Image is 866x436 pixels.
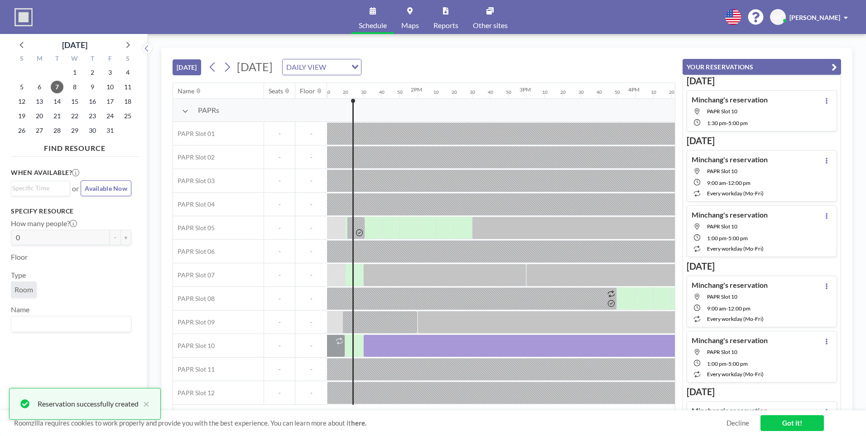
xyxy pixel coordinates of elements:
[68,66,81,79] span: Wednesday, October 1, 2025
[542,89,548,95] div: 10
[692,155,768,164] h4: Minchang's reservation
[15,81,28,93] span: Sunday, October 5, 2025
[264,342,295,350] span: -
[121,66,134,79] span: Saturday, October 4, 2025
[707,315,764,322] span: every workday (Mo-Fri)
[264,318,295,326] span: -
[707,120,726,126] span: 1:30 PM
[295,318,327,326] span: -
[295,342,327,350] span: -
[264,295,295,303] span: -
[726,179,728,186] span: -
[173,130,215,138] span: PAPR Slot 01
[295,153,327,161] span: -
[597,89,602,95] div: 40
[264,200,295,208] span: -
[178,87,194,95] div: Name
[651,89,656,95] div: 10
[33,81,46,93] span: Monday, October 6, 2025
[295,365,327,373] span: -
[83,53,101,65] div: T
[11,271,26,280] label: Type
[295,247,327,256] span: -
[38,398,139,409] div: Reservation successfully created
[295,295,327,303] span: -
[139,398,149,409] button: close
[121,110,134,122] span: Saturday, October 25, 2025
[692,281,768,290] h4: Minchang's reservation
[51,81,63,93] span: Tuesday, October 7, 2025
[104,110,116,122] span: Friday, October 24, 2025
[11,316,131,332] div: Search for option
[15,110,28,122] span: Sunday, October 19, 2025
[669,89,674,95] div: 20
[173,365,215,373] span: PAPR Slot 11
[110,230,120,245] button: -
[707,235,726,242] span: 1:00 PM
[264,389,295,397] span: -
[14,8,33,26] img: organization-logo
[68,95,81,108] span: Wednesday, October 15, 2025
[707,223,737,230] span: PAPR Slot 10
[295,200,327,208] span: -
[11,252,28,262] label: Floor
[707,179,726,186] span: 9:00 AM
[687,261,837,272] h3: [DATE]
[726,235,728,242] span: -
[692,210,768,219] h4: Minchang's reservation
[264,271,295,279] span: -
[433,89,439,95] div: 10
[14,285,33,294] span: Room
[173,153,215,161] span: PAPR Slot 02
[62,39,87,51] div: [DATE]
[121,95,134,108] span: Saturday, October 18, 2025
[86,95,99,108] span: Thursday, October 16, 2025
[33,110,46,122] span: Monday, October 20, 2025
[615,89,620,95] div: 50
[628,86,640,93] div: 4PM
[789,14,840,21] span: [PERSON_NAME]
[15,124,28,137] span: Sunday, October 26, 2025
[120,230,131,245] button: +
[726,120,728,126] span: -
[506,89,511,95] div: 50
[173,389,215,397] span: PAPR Slot 12
[68,81,81,93] span: Wednesday, October 8, 2025
[692,336,768,345] h4: Minchang's reservation
[433,22,458,29] span: Reports
[470,89,475,95] div: 30
[264,153,295,161] span: -
[51,95,63,108] span: Tuesday, October 14, 2025
[237,60,273,73] span: [DATE]
[51,110,63,122] span: Tuesday, October 21, 2025
[86,124,99,137] span: Thursday, October 30, 2025
[397,89,403,95] div: 50
[295,130,327,138] span: -
[11,181,70,195] div: Search for option
[343,89,348,95] div: 20
[773,13,783,21] span: MC
[728,360,748,367] span: 5:00 PM
[726,360,728,367] span: -
[104,81,116,93] span: Friday, October 10, 2025
[86,66,99,79] span: Thursday, October 2, 2025
[728,179,751,186] span: 12:00 PM
[707,360,726,367] span: 1:00 PM
[173,177,215,185] span: PAPR Slot 03
[578,89,584,95] div: 30
[411,86,422,93] div: 2PM
[68,110,81,122] span: Wednesday, October 22, 2025
[707,305,726,312] span: 9:00 AM
[86,110,99,122] span: Thursday, October 23, 2025
[692,95,768,104] h4: Minchang's reservation
[48,53,66,65] div: T
[728,305,751,312] span: 12:00 PM
[264,365,295,373] span: -
[300,87,315,95] div: Floor
[325,89,330,95] div: 10
[283,59,361,75] div: Search for option
[687,386,837,397] h3: [DATE]
[33,95,46,108] span: Monday, October 13, 2025
[520,86,531,93] div: 3PM
[707,245,764,252] span: every workday (Mo-Fri)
